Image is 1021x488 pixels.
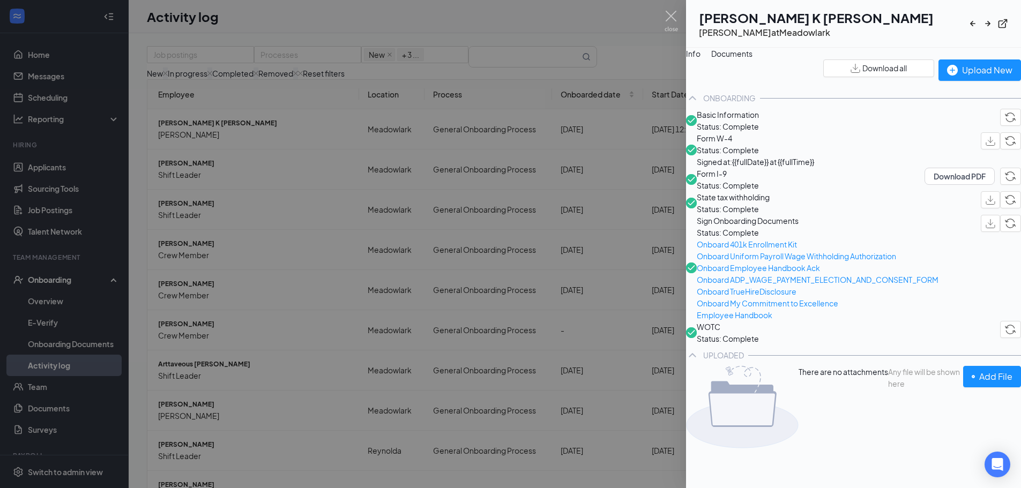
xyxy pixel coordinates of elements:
[938,59,1021,81] button: Upload New
[799,366,888,378] span: There are no attachments
[697,132,814,144] span: Form W-4
[697,227,938,238] span: Status: Complete
[888,366,963,448] span: Any file will be shown here
[697,321,759,333] span: WOTC
[862,63,907,74] span: Download all
[925,168,995,185] button: Download PDF
[699,27,934,39] div: [PERSON_NAME] at Meadowlark
[963,366,1021,387] button: Add File
[697,144,814,156] span: Status: Complete
[985,452,1010,477] div: Open Intercom Messenger
[697,238,938,250] a: Onboard 401k Enrollment Kit
[697,109,759,121] span: Basic Information
[686,92,699,104] svg: ChevronUp
[697,297,938,309] a: Onboard My Commitment to Excellence
[711,48,752,59] div: Documents
[697,156,814,168] span: Signed at: {{fullDate}} at {{fullTime}}
[947,63,1012,77] div: Upload New
[697,191,770,203] span: State tax withholding
[686,48,700,59] div: Info
[697,179,759,191] span: Status: Complete
[967,18,978,29] svg: ArrowLeftNew
[697,262,938,274] a: Onboard Employee Handbook Ack
[703,93,756,103] div: ONBOARDING
[697,250,938,262] a: Onboard Uniform Payroll Wage Withholding Authorization
[697,333,759,344] span: Status: Complete
[699,9,934,27] h1: [PERSON_NAME] K [PERSON_NAME]
[703,350,744,361] div: UPLOADED
[697,274,938,286] a: Onboard ADP_WAGE_PAYMENT_ELECTION_AND_CONSENT_FORM
[697,203,770,215] span: Status: Complete
[972,370,1012,383] div: Add File
[982,18,993,29] svg: ArrowRight
[997,18,1008,29] svg: ExternalLink
[697,168,759,179] span: Form I-9
[697,286,938,297] a: Onboard TrueHireDisclosure
[697,309,938,321] a: Employee Handbook
[697,215,938,227] span: Sign Onboarding Documents
[823,59,934,77] button: Download all
[697,121,759,132] span: Status: Complete
[686,349,699,362] svg: ChevronUp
